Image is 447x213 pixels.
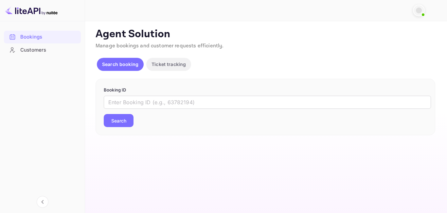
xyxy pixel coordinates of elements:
button: Collapse navigation [37,196,48,208]
span: Manage bookings and customer requests efficiently. [96,42,224,49]
div: Bookings [20,33,78,41]
p: Ticket tracking [152,61,186,68]
div: Customers [4,44,81,57]
p: Search booking [102,61,138,68]
p: Agent Solution [96,28,435,41]
a: Bookings [4,31,81,43]
div: Bookings [4,31,81,43]
p: Booking ID [104,87,427,93]
div: Customers [20,46,78,54]
input: Enter Booking ID (e.g., 63782194) [104,96,431,109]
button: Search [104,114,134,127]
img: LiteAPI logo [5,5,58,16]
a: Customers [4,44,81,56]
